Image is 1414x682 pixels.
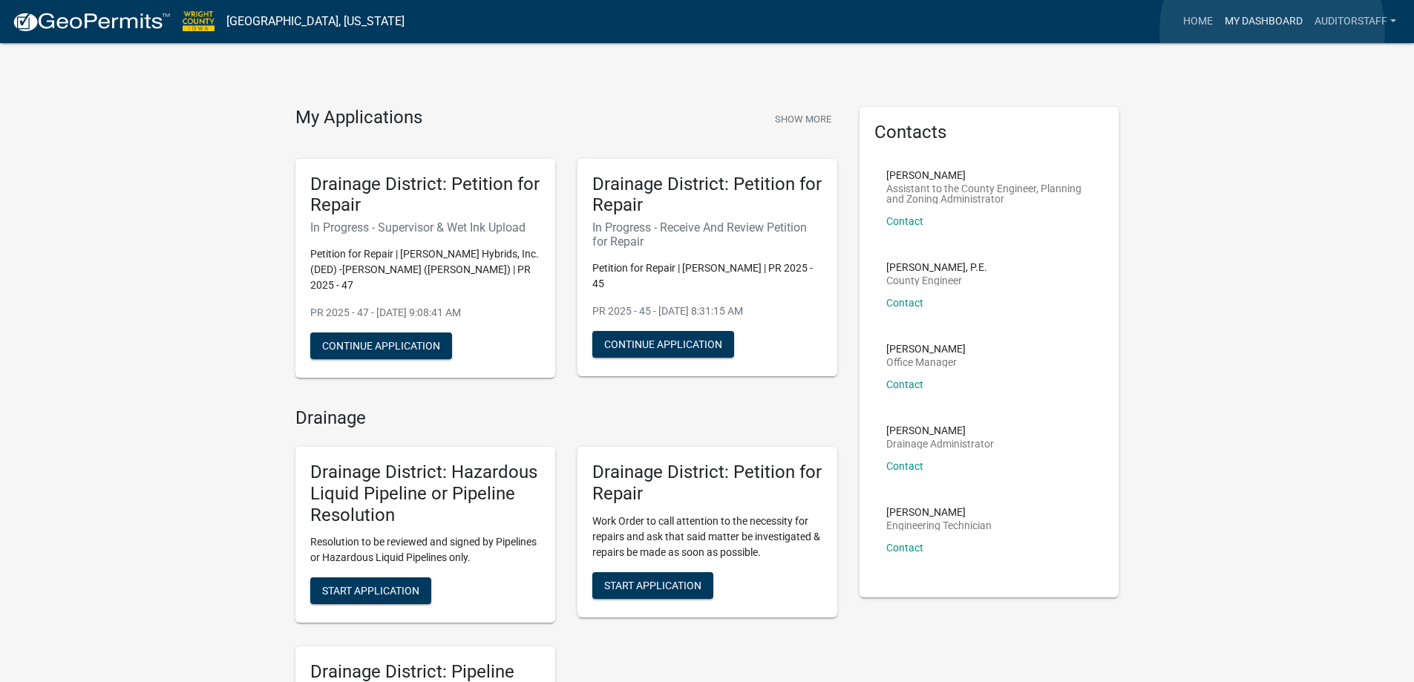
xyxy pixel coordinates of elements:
[886,460,923,472] a: Contact
[1309,7,1402,36] a: AuditorStaff
[592,174,822,217] h5: Drainage District: Petition for Repair
[592,462,822,505] h5: Drainage District: Petition for Repair
[886,183,1093,204] p: Assistant to the County Engineer, Planning and Zoning Administrator
[310,174,540,217] h5: Drainage District: Petition for Repair
[886,262,987,272] p: [PERSON_NAME], P.E.
[886,275,987,286] p: County Engineer
[886,542,923,554] a: Contact
[322,585,419,597] span: Start Application
[310,577,431,604] button: Start Application
[310,305,540,321] p: PR 2025 - 47 - [DATE] 9:08:41 AM
[310,220,540,235] h6: In Progress - Supervisor & Wet Ink Upload
[886,439,994,449] p: Drainage Administrator
[592,304,822,319] p: PR 2025 - 45 - [DATE] 8:31:15 AM
[183,11,215,31] img: Wright County, Iowa
[874,122,1104,143] h5: Contacts
[310,332,452,359] button: Continue Application
[310,462,540,525] h5: Drainage District: Hazardous Liquid Pipeline or Pipeline Resolution
[592,220,822,249] h6: In Progress - Receive And Review Petition for Repair
[592,260,822,292] p: Petition for Repair | [PERSON_NAME] | PR 2025 - 45
[886,170,1093,180] p: [PERSON_NAME]
[295,407,837,429] h4: Drainage
[886,378,923,390] a: Contact
[769,107,837,131] button: Show More
[886,344,966,354] p: [PERSON_NAME]
[592,572,713,599] button: Start Application
[886,507,992,517] p: [PERSON_NAME]
[886,297,923,309] a: Contact
[1177,7,1219,36] a: Home
[886,425,994,436] p: [PERSON_NAME]
[295,107,422,129] h4: My Applications
[886,357,966,367] p: Office Manager
[310,246,540,293] p: Petition for Repair | [PERSON_NAME] Hybrids, Inc. (DED) -[PERSON_NAME] ([PERSON_NAME]) | PR 2025 ...
[226,9,405,34] a: [GEOGRAPHIC_DATA], [US_STATE]
[1219,7,1309,36] a: My Dashboard
[592,514,822,560] p: Work Order to call attention to the necessity for repairs and ask that said matter be investigate...
[886,520,992,531] p: Engineering Technician
[592,331,734,358] button: Continue Application
[310,534,540,565] p: Resolution to be reviewed and signed by Pipelines or Hazardous Liquid Pipelines only.
[886,215,923,227] a: Contact
[604,579,701,591] span: Start Application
